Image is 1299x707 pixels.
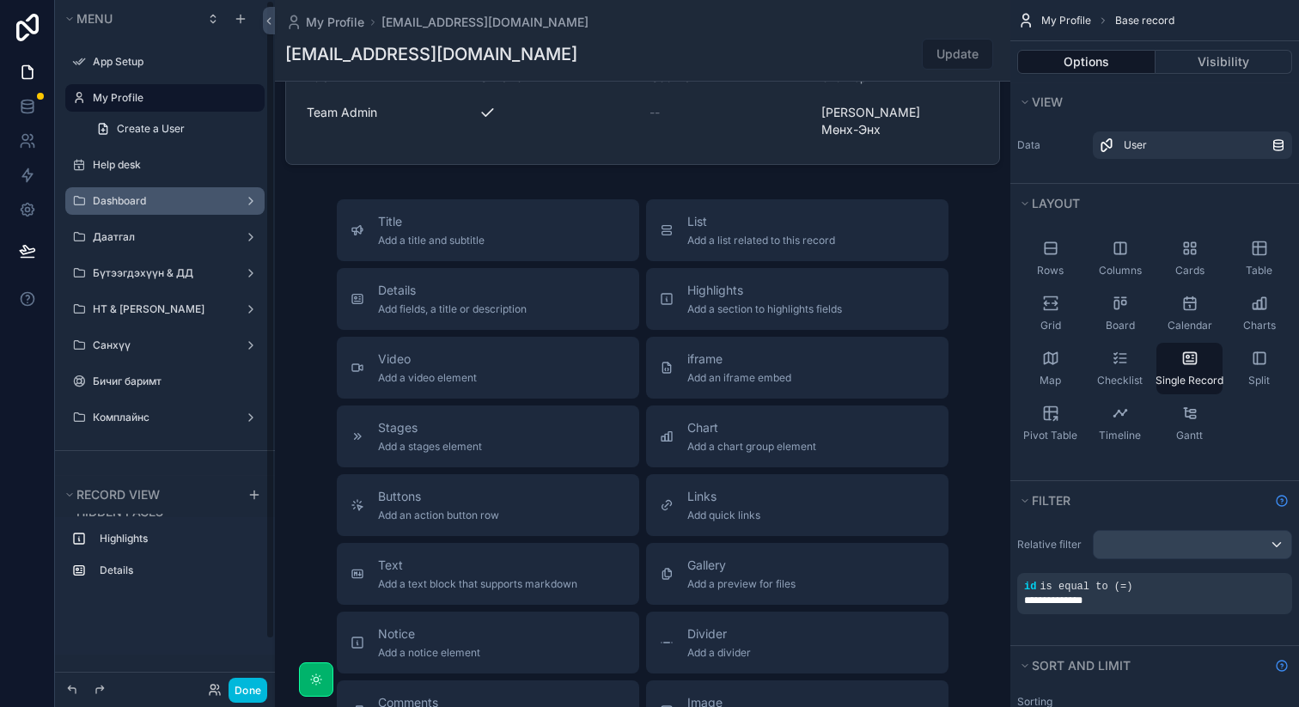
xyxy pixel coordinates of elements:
[93,91,254,105] label: My Profile
[86,115,265,143] a: Create a User
[229,678,267,703] button: Done
[1168,319,1212,332] span: Calendar
[1275,494,1289,508] svg: Show help information
[93,158,254,172] label: Help desk
[285,42,577,66] h1: [EMAIL_ADDRESS][DOMAIN_NAME]
[93,266,230,280] label: Бүтээгдэхүүн & ДД
[1093,131,1292,159] a: User
[93,338,230,352] label: Санхүү
[1041,14,1091,27] span: My Profile
[1106,319,1135,332] span: Board
[1087,398,1153,449] button: Timeline
[117,122,185,136] span: Create a User
[1156,374,1223,387] span: Single Record
[1017,192,1282,216] button: Layout
[1246,264,1272,277] span: Table
[306,14,364,31] span: My Profile
[93,55,254,69] label: App Setup
[1017,489,1268,513] button: Filter
[55,517,275,601] div: scrollable content
[1017,138,1086,152] label: Data
[1275,659,1289,673] svg: Show help information
[93,375,254,388] label: Бичиг баримт
[1226,288,1292,339] button: Charts
[1023,429,1077,442] span: Pivot Table
[1032,658,1131,673] span: Sort And Limit
[1243,319,1276,332] span: Charts
[1156,50,1293,74] button: Visibility
[1017,288,1083,339] button: Grid
[1097,374,1143,387] span: Checklist
[1017,343,1083,394] button: Map
[100,532,251,545] label: Highlights
[1040,319,1061,332] span: Grid
[1017,233,1083,284] button: Rows
[76,487,160,502] span: Record view
[76,11,113,26] span: Menu
[93,230,230,244] label: Даатгал
[1115,14,1174,27] span: Base record
[1017,654,1268,678] button: Sort And Limit
[1087,288,1153,339] button: Board
[1226,343,1292,394] button: Split
[93,302,230,316] label: НТ & [PERSON_NAME]
[100,564,251,577] label: Details
[93,194,230,208] label: Dashboard
[1156,233,1223,284] button: Cards
[1156,398,1223,449] button: Gantt
[62,7,196,31] button: Menu
[381,14,589,31] a: [EMAIL_ADDRESS][DOMAIN_NAME]
[1024,581,1036,593] span: id
[1124,138,1147,152] span: User
[1032,196,1080,210] span: Layout
[1248,374,1270,387] span: Split
[1032,94,1063,109] span: View
[1040,581,1132,593] span: is equal to (=)
[285,14,364,31] a: My Profile
[1040,374,1061,387] span: Map
[1176,429,1203,442] span: Gantt
[1175,264,1204,277] span: Cards
[62,483,237,507] button: Record view
[1017,538,1086,552] label: Relative filter
[1099,264,1142,277] span: Columns
[1226,233,1292,284] button: Table
[1087,343,1153,394] button: Checklist
[1156,343,1223,394] button: Single Record
[1099,429,1141,442] span: Timeline
[1156,288,1223,339] button: Calendar
[1032,493,1070,508] span: Filter
[1017,398,1083,449] button: Pivot Table
[1017,50,1156,74] button: Options
[1037,264,1064,277] span: Rows
[93,411,230,424] label: Комплайнс
[1017,90,1282,114] button: View
[1087,233,1153,284] button: Columns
